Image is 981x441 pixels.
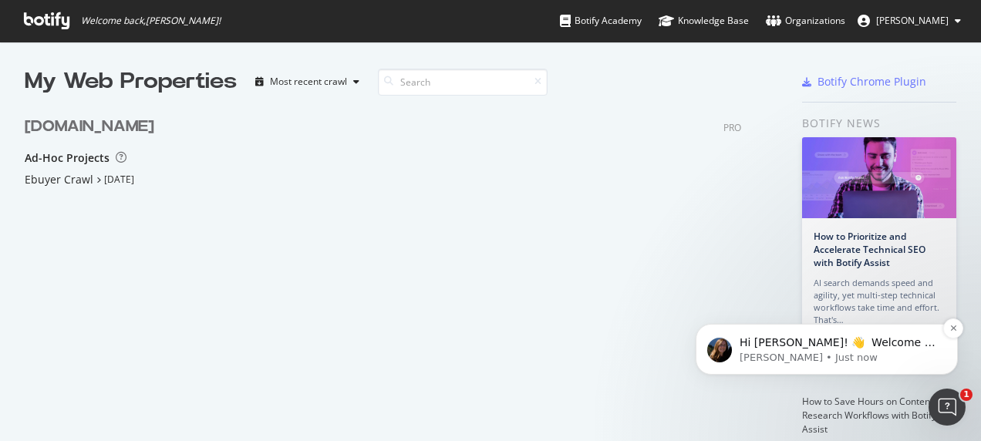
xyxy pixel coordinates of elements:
[25,66,237,97] div: My Web Properties
[766,13,845,29] div: Organizations
[104,173,134,186] a: [DATE]
[378,69,548,96] input: Search
[876,14,949,27] span: Harry Williams
[560,13,642,29] div: Botify Academy
[845,8,973,33] button: [PERSON_NAME]
[81,15,221,27] span: Welcome back, [PERSON_NAME] !
[25,150,110,166] div: Ad-Hoc Projects
[35,110,59,135] img: Profile image for Laura
[723,121,741,134] div: PRO
[23,96,285,147] div: message notification from Laura, Just now. Hi Harry! 👋 Welcome to Botify chat support! Have a que...
[659,13,749,29] div: Knowledge Base
[25,172,93,187] a: Ebuyer Crawl
[25,97,753,315] div: grid
[271,91,291,111] button: Dismiss notification
[270,77,347,86] div: Most recent crawl
[929,389,966,426] iframe: Intercom live chat
[802,115,956,132] div: Botify news
[25,116,154,138] div: [DOMAIN_NAME]
[802,74,926,89] a: Botify Chrome Plugin
[673,227,981,399] iframe: Intercom notifications message
[960,389,973,401] span: 1
[817,74,926,89] div: Botify Chrome Plugin
[67,123,266,137] p: Message from Laura, sent Just now
[802,395,952,436] a: How to Save Hours on Content and Research Workflows with Botify Assist
[249,69,366,94] button: Most recent crawl
[802,137,956,218] img: How to Prioritize and Accelerate Technical SEO with Botify Assist
[67,108,266,123] p: Hi [PERSON_NAME]! 👋 Welcome to Botify chat support! Have a question? Reply to this message and ou...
